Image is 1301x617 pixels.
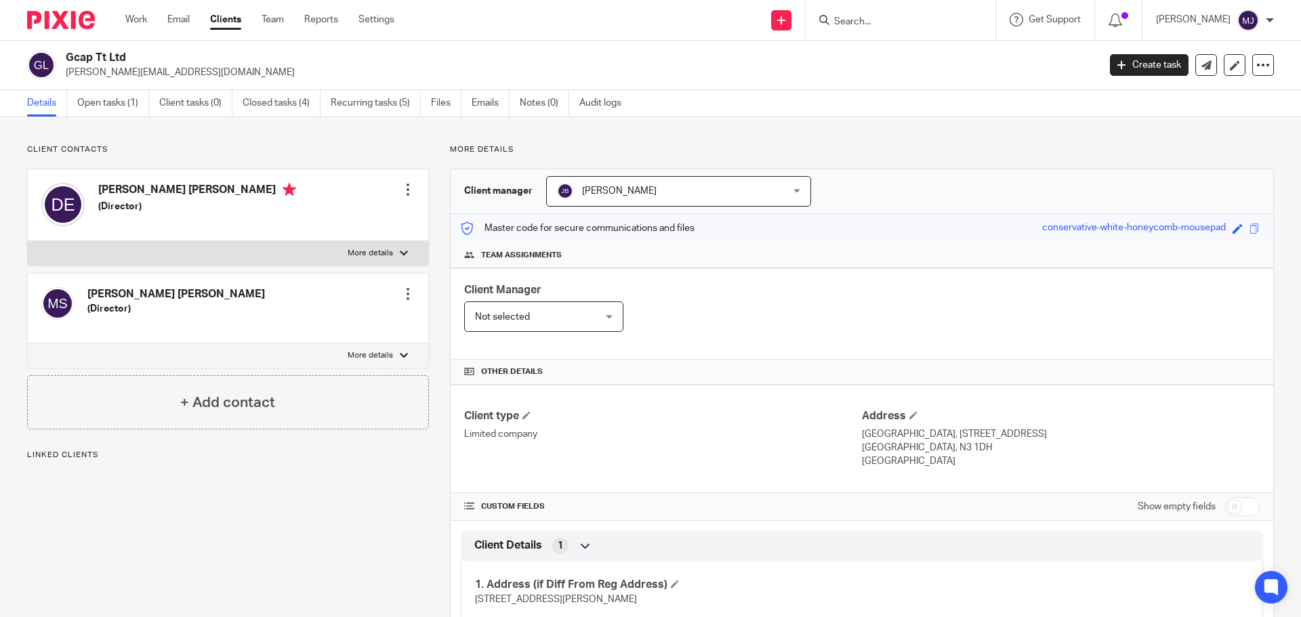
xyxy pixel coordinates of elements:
a: Files [431,90,461,116]
p: [PERSON_NAME][EMAIL_ADDRESS][DOMAIN_NAME] [66,66,1090,79]
img: svg%3E [1237,9,1259,31]
img: svg%3E [41,183,85,226]
a: Team [262,13,284,26]
a: Work [125,13,147,26]
h3: Client manager [464,184,533,198]
a: Audit logs [579,90,632,116]
span: Team assignments [481,250,562,261]
p: More details [348,248,393,259]
h4: Address [862,409,1260,423]
img: svg%3E [27,51,56,79]
h4: [PERSON_NAME] [PERSON_NAME] [87,287,265,301]
span: [PERSON_NAME] [582,186,657,196]
span: Client Manager [464,284,541,295]
h5: (Director) [98,200,296,213]
input: Search [833,16,955,28]
p: [PERSON_NAME] [1156,13,1231,26]
h4: [PERSON_NAME] [PERSON_NAME] [98,183,296,200]
p: [GEOGRAPHIC_DATA], [STREET_ADDRESS] [862,427,1260,441]
a: Email [167,13,190,26]
div: conservative-white-honeycomb-mousepad [1042,221,1226,236]
a: Clients [210,13,241,26]
p: Client contacts [27,144,429,155]
a: Details [27,90,67,116]
a: Notes (0) [520,90,569,116]
h2: Gcap Tt Ltd [66,51,885,65]
p: [GEOGRAPHIC_DATA] [862,454,1260,468]
h4: CUSTOM FIELDS [464,501,862,512]
a: Closed tasks (4) [243,90,321,116]
a: Emails [472,90,510,116]
img: Pixie [27,11,95,29]
h4: Client type [464,409,862,423]
a: Settings [358,13,394,26]
h4: + Add contact [180,392,275,413]
a: Client tasks (0) [159,90,232,116]
span: 1 [558,539,563,553]
p: [GEOGRAPHIC_DATA], N3 1DH [862,441,1260,454]
span: Get Support [1029,15,1081,24]
h5: (Director) [87,302,265,316]
label: Show empty fields [1138,500,1216,513]
span: Not selected [475,312,530,322]
a: Recurring tasks (5) [331,90,421,116]
p: More details [348,350,393,361]
p: More details [450,144,1274,155]
p: Linked clients [27,450,429,461]
a: Reports [304,13,338,26]
a: Open tasks (1) [77,90,149,116]
span: Client Details [474,538,542,553]
p: Master code for secure communications and files [461,221,695,235]
p: Limited company [464,427,862,441]
a: Create task [1110,54,1189,76]
span: [STREET_ADDRESS][PERSON_NAME] [475,595,637,604]
i: Primary [283,183,296,196]
h4: 1. Address (if Diff From Reg Address) [475,578,862,592]
img: svg%3E [41,287,74,320]
img: svg%3E [557,183,573,199]
span: Other details [481,366,543,377]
